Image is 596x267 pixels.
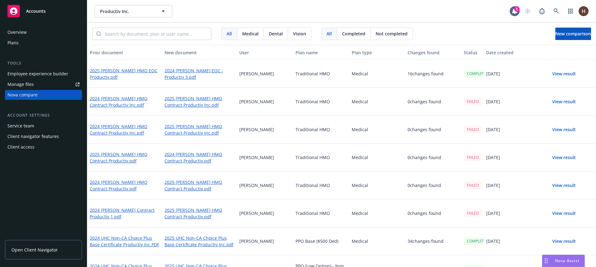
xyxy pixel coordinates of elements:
a: Client access [5,142,82,152]
a: 2025 [PERSON_NAME] HMO Contract Productiv.pdf [90,151,160,164]
button: Date created [484,45,540,60]
span: Nova Assist [555,258,580,263]
button: View result [542,123,586,136]
a: 2025 [PERSON_NAME] HMO Contract Productiv Inc.pdf [165,95,234,108]
div: Traditional HMO [293,144,349,171]
button: Status [461,45,484,60]
button: Plan name [293,45,349,60]
div: Manage files [7,79,34,89]
div: FAILED [464,126,482,133]
div: FAILED [464,98,482,105]
a: Plans [5,38,82,48]
div: Overview [7,27,27,37]
a: 2024 [PERSON_NAME] Contract Productiv 1.pdf [90,207,160,220]
a: 2024 UHC Non-CA Choice Plus Base Certificate Productiv Inc.PDF [90,235,160,248]
a: Overview [5,27,82,37]
button: Changes found [405,45,461,60]
span: Accounts [26,9,46,14]
button: View result [542,151,586,164]
p: [DATE] [486,182,500,189]
p: [DATE] [486,210,500,216]
a: 2024 [PERSON_NAME] HMO Contract Productiv.pdf [90,179,160,192]
span: Productiv Inc. [100,8,154,15]
p: [PERSON_NAME] [239,70,274,77]
button: View result [542,68,586,80]
a: Report a Bug [536,5,548,17]
div: COMPLETED [464,70,492,78]
p: 0 changes found [408,154,441,161]
a: Service team [5,121,82,131]
span: Not completed [376,30,408,37]
p: [DATE] [486,154,500,161]
p: 0 changes found [408,126,441,133]
a: Switch app [564,5,577,17]
div: Medical [349,88,405,116]
p: [DATE] [486,98,500,105]
a: Search [550,5,562,17]
p: 34 changes found [408,238,444,244]
button: View result [542,179,586,192]
div: Nova compare [7,90,38,100]
div: Prior document [90,49,160,56]
span: Vision [293,30,306,37]
p: 0 changes found [408,182,441,189]
a: 2025 [PERSON_NAME] HMO Contract Productiv.pdf [165,207,234,220]
div: Traditional HMO [293,60,349,88]
span: Dental [269,30,283,37]
div: Medical [349,171,405,199]
p: [PERSON_NAME] [239,126,274,133]
a: 2025 [PERSON_NAME] HMO EOC Productiv.pdf [90,67,160,80]
span: All [327,30,332,37]
button: View result [542,235,586,247]
div: Traditional HMO [293,171,349,199]
button: Productiv Inc. [95,5,172,17]
img: photo [579,6,589,16]
svg: Search [96,31,101,36]
p: [PERSON_NAME] [239,238,274,244]
div: Plan name [296,49,347,56]
input: Search by document, plan or user name... [101,28,211,40]
div: Plan type [352,49,403,56]
div: Traditional HMO [293,199,349,227]
p: [DATE] [486,238,500,244]
p: 16 changes found [408,70,444,77]
div: Employee experience builder [7,69,68,79]
a: 2025 [PERSON_NAME] HMO Contract Productiv.pdf [165,179,234,192]
p: [PERSON_NAME] [239,210,274,216]
button: New comparison [555,28,591,40]
div: New document [165,49,234,56]
p: [PERSON_NAME] [239,154,274,161]
div: Client access [7,142,34,152]
a: 2025 [PERSON_NAME] HMO Contract Productiv Inc.pdf [165,123,234,136]
p: [DATE] [486,126,500,133]
span: Completed [342,30,365,37]
div: 1 [514,6,520,12]
div: COMPLETED [464,237,492,245]
a: 2024 [PERSON_NAME] HMO Contract Productiv Inc.pdf [90,123,160,136]
div: Service team [7,121,34,131]
a: 2024 [PERSON_NAME] HMO Contract Productiv.pdf [165,151,234,164]
button: Nova Assist [542,255,585,267]
span: New comparison [555,31,591,37]
div: Date created [486,49,537,56]
span: Open Client Navigator [11,247,58,253]
div: Tools [5,60,82,66]
div: Medical [349,60,405,88]
a: Start snowing [521,5,534,17]
a: 2025 UHC Non-CA Choice Plus Base Certificate Productiv Inc.pdf [165,235,234,248]
a: Accounts [5,2,82,20]
button: View result [542,96,586,108]
p: [PERSON_NAME] [239,182,274,189]
button: Plan type [349,45,405,60]
div: FAILED [464,209,482,217]
div: Medical [349,227,405,255]
p: 0 changes found [408,210,441,216]
p: 0 changes found [408,98,441,105]
a: Client navigator features [5,131,82,141]
a: 2024 [PERSON_NAME] EOC - Productiv 3.pdf [165,67,234,80]
button: User [237,45,293,60]
a: Manage files [5,79,82,89]
p: [PERSON_NAME] [239,98,274,105]
a: Nova compare [5,90,82,100]
div: Account settings [5,112,82,118]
